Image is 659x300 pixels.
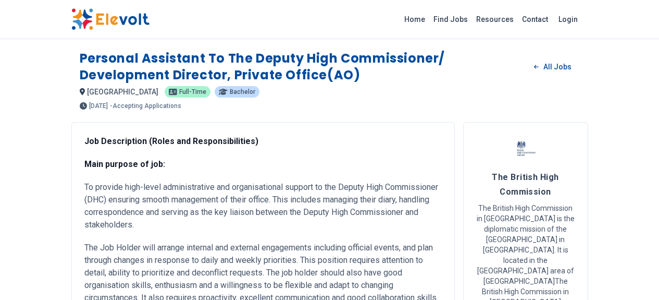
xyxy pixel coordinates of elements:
[80,50,526,83] h1: Personal Assistant to the Deputy High Commissioner/ Development Director, Private Office(AO)
[84,159,165,169] strong: Main purpose of job:
[89,103,108,109] span: [DATE]
[429,11,472,28] a: Find Jobs
[400,11,429,28] a: Home
[179,89,206,95] span: Full-time
[552,9,584,30] a: Login
[84,181,442,231] p: To provide high-level administrative and organisational support to the Deputy High Commissioner (...
[607,250,659,300] iframe: Chat Widget
[492,172,558,197] span: The British High Commission
[513,135,539,161] img: The British High Commission
[87,88,158,96] span: [GEOGRAPHIC_DATA]
[110,103,181,109] p: - Accepting Applications
[71,8,150,30] img: Elevolt
[472,11,518,28] a: Resources
[518,11,552,28] a: Contact
[526,59,579,75] a: All Jobs
[84,136,258,146] strong: Job Description (Roles and Responsibilities)
[230,89,255,95] span: Bachelor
